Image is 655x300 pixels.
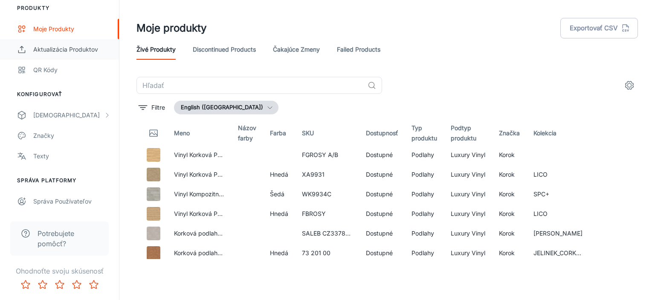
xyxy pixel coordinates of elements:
[444,121,492,145] th: Podtyp produktu
[263,204,295,224] td: Hnedá
[527,165,591,184] td: LICO
[51,276,68,293] button: Rate 3 star
[263,184,295,204] td: Šedá
[33,151,110,161] div: Texty
[263,165,295,184] td: Hnedá
[405,165,444,184] td: Podlahy
[359,121,405,145] th: Dostupnosť
[527,243,591,263] td: JELINEK_CORKLINE
[444,224,492,243] td: Luxury Vinyl
[33,111,104,120] div: [DEMOGRAPHIC_DATA]
[295,165,359,184] td: XA9931
[174,230,312,237] a: Korková podlaha [PERSON_NAME] CZ 3378 VZC
[359,184,405,204] td: Dostupné
[174,210,307,217] a: Vinyl Korková Podlaha LICO Oak Raw Synchron
[527,224,591,243] td: [PERSON_NAME]
[492,204,527,224] td: Korok
[33,45,110,54] div: Aktualizácia produktov
[151,103,165,112] p: Filtre
[167,121,231,145] th: Meno
[527,121,591,145] th: Kolekcia
[359,243,405,263] td: Dostupné
[174,190,352,198] a: Vinyl Kompozitná Podlaha SPC+ [PERSON_NAME] White Patina
[263,243,295,263] td: Hnedá
[193,39,256,60] a: Discontinued Products
[68,276,85,293] button: Rate 4 star
[444,204,492,224] td: Luxury Vinyl
[527,204,591,224] td: LICO
[295,243,359,263] td: 73 201 00
[359,165,405,184] td: Dostupné
[492,224,527,243] td: Korok
[359,224,405,243] td: Dostupné
[148,128,159,138] svg: Thumbnail
[263,121,295,145] th: Farba
[136,77,364,94] input: Hľadať
[174,171,363,178] a: Vinyl Korková Podlaha [PERSON_NAME] Oak [GEOGRAPHIC_DATA]
[405,243,444,263] td: Podlahy
[33,197,110,206] div: Správa používateľov
[492,184,527,204] td: Korok
[295,121,359,145] th: SKU
[337,39,380,60] a: Failed Products
[405,145,444,165] td: Podlahy
[174,249,324,256] a: Korková podlaha [PERSON_NAME] Lava (Belly) Natur
[295,184,359,204] td: WK9934C
[444,145,492,165] td: Luxury Vinyl
[359,145,405,165] td: Dostupné
[405,204,444,224] td: Podlahy
[405,121,444,145] th: Typ produktu
[405,224,444,243] td: Podlahy
[7,266,112,276] p: Ohodnoťte svoju skúsenosť
[33,24,110,34] div: Moje produkty
[34,276,51,293] button: Rate 2 star
[33,131,110,140] div: Značky
[33,65,110,75] div: QR kódy
[295,224,359,243] td: SALEB CZ3378VZC
[295,145,359,165] td: FGROSY A/B
[136,20,206,36] h1: Moje produkty
[136,101,167,114] button: filter
[359,204,405,224] td: Dostupné
[560,18,638,38] button: Exportovať CSV
[444,165,492,184] td: Luxury Vinyl
[444,184,492,204] td: Luxury Vinyl
[174,151,352,158] a: Vinyl Korková Podlaha LICO Oak Raw Synchron, Fish Skale A+B
[85,276,102,293] button: Rate 5 star
[492,243,527,263] td: Korok
[492,121,527,145] th: Značka
[444,243,492,263] td: Luxury Vinyl
[17,276,34,293] button: Rate 1 star
[492,165,527,184] td: Korok
[231,121,263,145] th: Názov farby
[492,145,527,165] td: Korok
[295,204,359,224] td: FBROSY
[136,39,176,60] a: Živé produkty
[621,77,638,94] button: settings
[38,228,99,249] span: Potrebujete pomôcť?
[527,184,591,204] td: SPC+
[174,101,278,114] button: English ([GEOGRAPHIC_DATA])
[405,184,444,204] td: Podlahy
[273,39,320,60] a: Čakajúce zmeny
